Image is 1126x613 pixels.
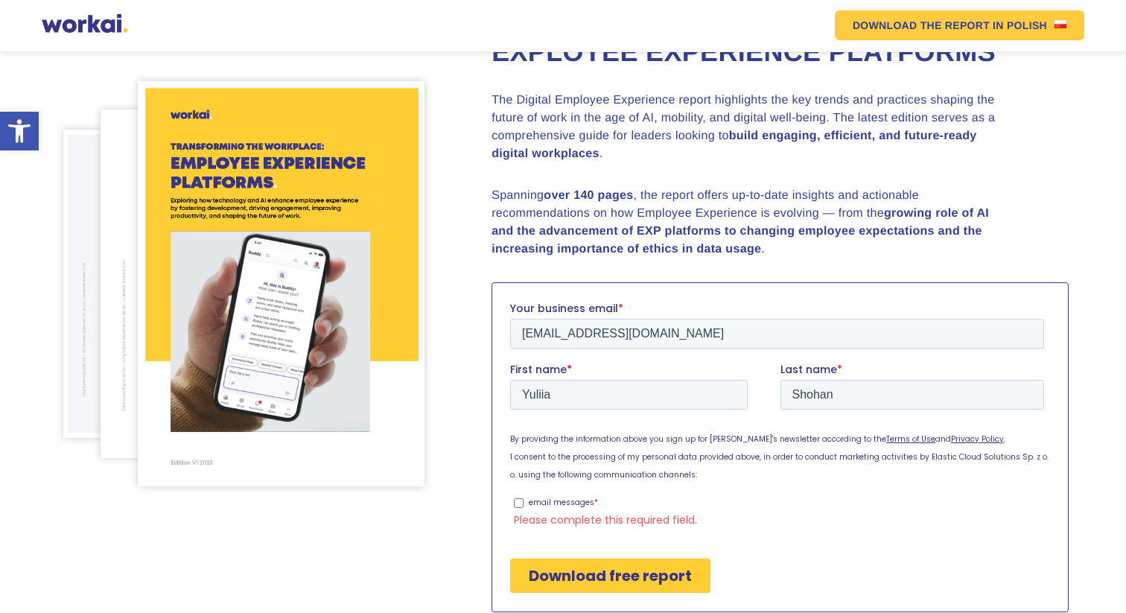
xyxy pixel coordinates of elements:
[492,92,1013,163] p: The Digital Employee Experience report highlights the key trends and practices shaping the future...
[492,130,976,160] strong: build engaging, efficient, and future-ready digital workplaces
[63,130,281,438] img: DEX-2024-str-30.png
[101,109,347,458] img: DEX-2024-str-8.png
[544,189,633,202] strong: over 140 pages
[1055,20,1066,28] img: Polish flag
[492,187,1013,258] p: Spanning , the report offers up-to-date insights and actionable recommendations on how Employee E...
[510,301,1050,606] iframe: To enrich screen reader interactions, please activate Accessibility in Grammarly extension settings
[835,10,1084,40] a: DOWNLOAD THE REPORTIN POLISHPolish flag
[853,20,990,31] em: DOWNLOAD THE REPORT
[138,81,424,486] img: DEX-2024-v2.2.png
[492,207,989,255] strong: growing role of AI and the advancement of EXP platforms to changing employee expectations and the...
